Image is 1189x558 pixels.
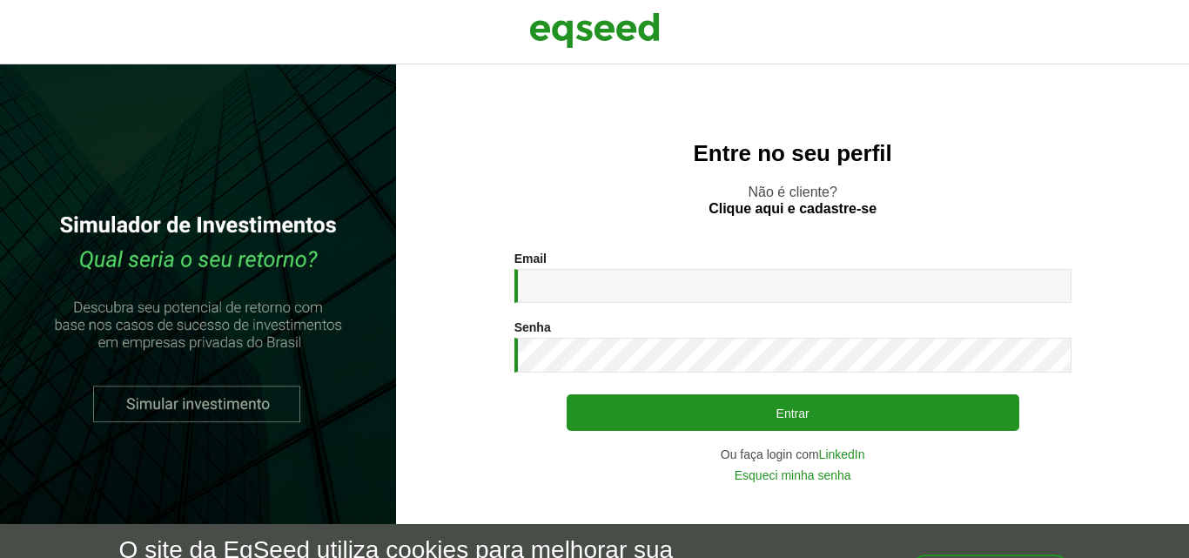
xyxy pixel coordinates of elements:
[514,448,1071,461] div: Ou faça login com
[514,321,551,333] label: Senha
[709,202,877,216] a: Clique aqui e cadastre-se
[819,448,865,461] a: LinkedIn
[567,394,1019,431] button: Entrar
[735,469,851,481] a: Esqueci minha senha
[529,9,660,52] img: EqSeed Logo
[514,252,547,265] label: Email
[431,141,1154,166] h2: Entre no seu perfil
[431,184,1154,217] p: Não é cliente?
